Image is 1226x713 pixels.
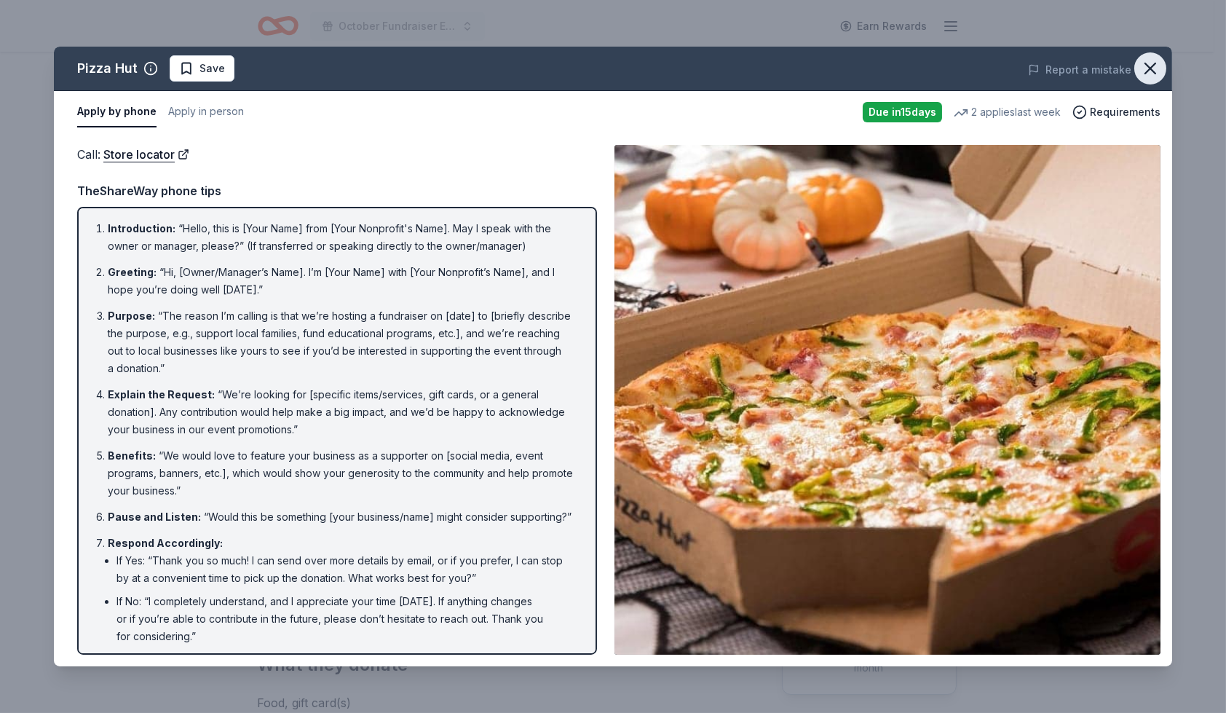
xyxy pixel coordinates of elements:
[1028,61,1131,79] button: Report a mistake
[1072,103,1160,121] button: Requirements
[108,447,575,500] li: “We would love to feature your business as a supporter on [social media, event programs, banners,...
[168,97,244,127] button: Apply in person
[108,511,201,523] span: Pause and Listen :
[77,97,157,127] button: Apply by phone
[863,102,942,122] div: Due in 15 days
[108,508,575,526] li: “Would this be something [your business/name] might consider supporting?”
[116,552,575,587] li: If Yes: “Thank you so much! I can send over more details by email, or if you prefer, I can stop b...
[108,307,575,377] li: “The reason I’m calling is that we’re hosting a fundraiser on [date] to [briefly describe the pur...
[108,310,155,322] span: Purpose :
[108,386,575,438] li: “We’re looking for [specific items/services, gift cards, or a general donation]. Any contribution...
[108,266,157,278] span: Greeting :
[170,55,234,82] button: Save
[108,537,223,549] span: Respond Accordingly :
[614,145,1160,655] img: Image for Pizza Hut
[199,60,225,77] span: Save
[108,222,175,235] span: Introduction :
[108,449,156,462] span: Benefits :
[77,145,597,164] div: Call :
[116,593,575,645] li: If No: “I completely understand, and I appreciate your time [DATE]. If anything changes or if you...
[954,103,1061,121] div: 2 applies last week
[108,220,575,255] li: “Hello, this is [Your Name] from [Your Nonprofit's Name]. May I speak with the owner or manager, ...
[108,388,215,401] span: Explain the Request :
[103,145,189,164] a: Store locator
[77,57,138,80] div: Pizza Hut
[77,181,597,200] div: TheShareWay phone tips
[108,264,575,299] li: “Hi, [Owner/Manager’s Name]. I’m [Your Name] with [Your Nonprofit’s Name], and I hope you’re doin...
[1090,103,1160,121] span: Requirements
